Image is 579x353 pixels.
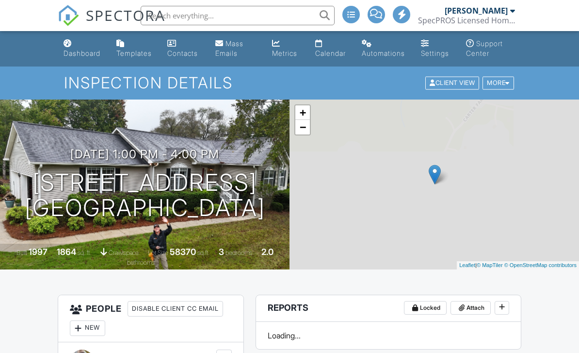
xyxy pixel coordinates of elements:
a: Mass Emails [211,35,260,63]
a: Client View [424,79,482,86]
div: 58370 [170,247,196,257]
div: SpecPROS Licensed Home Inspectors [418,16,515,25]
div: Contacts [167,49,198,57]
h1: [STREET_ADDRESS] [GEOGRAPHIC_DATA] [25,170,265,221]
div: Automations [362,49,405,57]
a: Automations (Advanced) [358,35,409,63]
div: 1864 [57,247,76,257]
a: © MapTiler [477,262,503,268]
div: Calendar [315,49,346,57]
div: Templates [116,49,152,57]
div: | [457,261,579,269]
span: Built [16,249,27,256]
span: bathrooms [127,259,155,266]
div: Settings [421,49,449,57]
div: Support Center [466,39,503,57]
div: Mass Emails [215,39,243,57]
span: crawlspace [109,249,139,256]
a: Leaflet [459,262,475,268]
input: Search everything... [141,6,335,25]
div: More [482,77,514,90]
h3: People [58,295,243,342]
a: Support Center [462,35,519,63]
a: © OpenStreetMap contributors [504,262,577,268]
a: SPECTORA [58,13,165,34]
div: 1997 [29,247,48,257]
div: Client View [425,77,479,90]
div: 3 [219,247,224,257]
a: Templates [113,35,156,63]
a: Metrics [268,35,304,63]
a: Calendar [311,35,350,63]
span: Lot Size [148,249,168,256]
span: SPECTORA [86,5,165,25]
div: [PERSON_NAME] [445,6,508,16]
h3: [DATE] 1:00 pm - 4:00 pm [70,148,219,161]
div: Disable Client CC Email [128,301,223,317]
img: The Best Home Inspection Software - Spectora [58,5,79,26]
a: Zoom in [295,105,310,120]
span: sq.ft. [197,249,209,256]
a: Contacts [163,35,204,63]
span: sq. ft. [78,249,91,256]
div: Dashboard [64,49,100,57]
h1: Inspection Details [64,74,515,91]
span: bedrooms [225,249,252,256]
div: 2.0 [261,247,273,257]
a: Settings [417,35,454,63]
div: New [70,320,105,336]
a: Dashboard [60,35,104,63]
a: Zoom out [295,120,310,134]
div: Metrics [272,49,297,57]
